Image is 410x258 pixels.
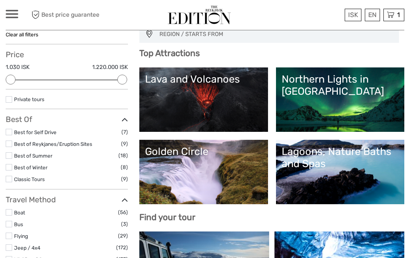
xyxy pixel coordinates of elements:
span: (29) [118,231,128,240]
div: EN [365,9,380,21]
a: Lava and Volcanoes [145,73,262,126]
span: (172) [116,243,128,252]
div: Golden Circle [145,145,262,158]
span: 1 [396,11,401,19]
span: Best price guarantee [30,9,106,21]
b: Top Attractions [139,48,200,58]
span: (8) [121,163,128,172]
a: Best for Self Drive [14,129,57,135]
span: (9) [121,175,128,183]
a: Best of Reykjanes/Eruption Sites [14,141,92,147]
a: Jeep / 4x4 [14,245,40,251]
a: Flying [14,233,28,239]
span: (18) [118,151,128,160]
h3: Best Of [6,115,128,124]
a: Bus [14,221,23,227]
p: We're away right now. Please check back later! [11,13,86,19]
span: ISK [348,11,358,19]
span: (3) [121,220,128,228]
a: Best of Winter [14,164,47,170]
div: Lagoons, Nature Baths and Spas [282,145,399,170]
a: Northern Lights in [GEOGRAPHIC_DATA] [282,73,399,126]
div: Northern Lights in [GEOGRAPHIC_DATA] [282,73,399,98]
a: Lagoons, Nature Baths and Spas [282,145,399,199]
a: Private tours [14,96,44,102]
a: Best of Summer [14,153,52,159]
button: REGION / STARTS FROM [156,28,395,41]
a: Golden Circle [145,145,262,199]
label: 1.220.000 ISK [92,63,128,71]
b: Find your tour [139,212,196,222]
span: (7) [121,128,128,136]
span: (9) [121,139,128,148]
h3: Price [6,50,128,59]
a: Boat [14,210,25,216]
button: Open LiveChat chat widget [87,12,96,21]
img: The Reykjavík Edition [168,6,231,24]
span: (56) [118,208,128,217]
a: Clear all filters [6,31,38,38]
a: Classic Tours [14,176,45,182]
div: Lava and Volcanoes [145,73,262,85]
label: 1.030 ISK [6,63,30,71]
h3: Travel Method [6,195,128,204]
